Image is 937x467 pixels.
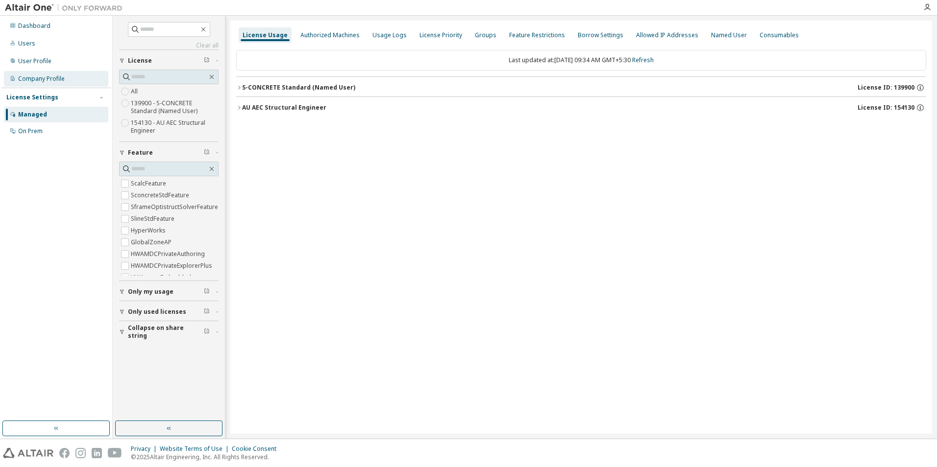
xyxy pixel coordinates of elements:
[578,31,623,39] div: Borrow Settings
[509,31,565,39] div: Feature Restrictions
[18,111,47,118] div: Managed
[160,445,232,453] div: Website Terms of Use
[632,56,654,64] a: Refresh
[92,448,102,458] img: linkedin.svg
[131,201,220,213] label: SframeOptistructSolverFeature
[18,22,50,30] div: Dashboard
[131,213,176,225] label: SlineStdFeature
[131,453,282,461] p: © 2025 Altair Engineering, Inc. All Rights Reserved.
[119,50,219,71] button: License
[128,324,204,340] span: Collapse on share string
[108,448,122,458] img: youtube.svg
[5,3,127,13] img: Altair One
[204,308,210,316] span: Clear filter
[711,31,747,39] div: Named User
[858,104,914,112] span: License ID: 154130
[131,248,207,260] label: HWAMDCPrivateAuthoring
[858,84,914,92] span: License ID: 139900
[131,236,173,248] label: GlobalZoneAP
[18,40,35,47] div: Users
[128,288,173,296] span: Only my usage
[204,57,210,65] span: Clear filter
[128,149,153,157] span: Feature
[419,31,462,39] div: License Priority
[372,31,407,39] div: Usage Logs
[131,272,193,283] label: HWAccessEmbedded
[131,260,214,272] label: HWAMDCPrivateExplorerPlus
[300,31,360,39] div: Authorized Machines
[119,281,219,303] button: Only my usage
[18,75,65,83] div: Company Profile
[131,86,140,97] label: All
[131,117,219,137] label: 154130 - AU AEC Structural Engineer
[119,301,219,323] button: Only used licenses
[131,97,219,117] label: 139900 - S-CONCRETE Standard (Named User)
[475,31,496,39] div: Groups
[131,178,168,189] label: ScalcFeature
[128,308,186,316] span: Only used licenses
[128,57,152,65] span: License
[236,97,926,118] button: AU AEC Structural EngineerLicense ID: 154130
[131,225,168,236] label: HyperWorks
[760,31,799,39] div: Consumables
[204,149,210,157] span: Clear filter
[75,448,86,458] img: instagram.svg
[242,104,326,112] div: AU AEC Structural Engineer
[119,142,219,163] button: Feature
[18,57,51,65] div: User Profile
[18,127,43,135] div: On Prem
[119,42,219,49] a: Clear all
[636,31,698,39] div: Allowed IP Addresses
[131,445,160,453] div: Privacy
[204,328,210,336] span: Clear filter
[232,445,282,453] div: Cookie Consent
[236,50,926,70] div: Last updated at: [DATE] 09:34 AM GMT+5:30
[6,93,58,101] div: License Settings
[3,448,53,458] img: altair_logo.svg
[204,288,210,296] span: Clear filter
[119,321,219,343] button: Collapse on share string
[131,189,191,201] label: SconcreteStdFeature
[242,84,355,92] div: S-CONCRETE Standard (Named User)
[236,77,926,98] button: S-CONCRETE Standard (Named User)License ID: 139900
[243,31,288,39] div: License Usage
[59,448,70,458] img: facebook.svg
